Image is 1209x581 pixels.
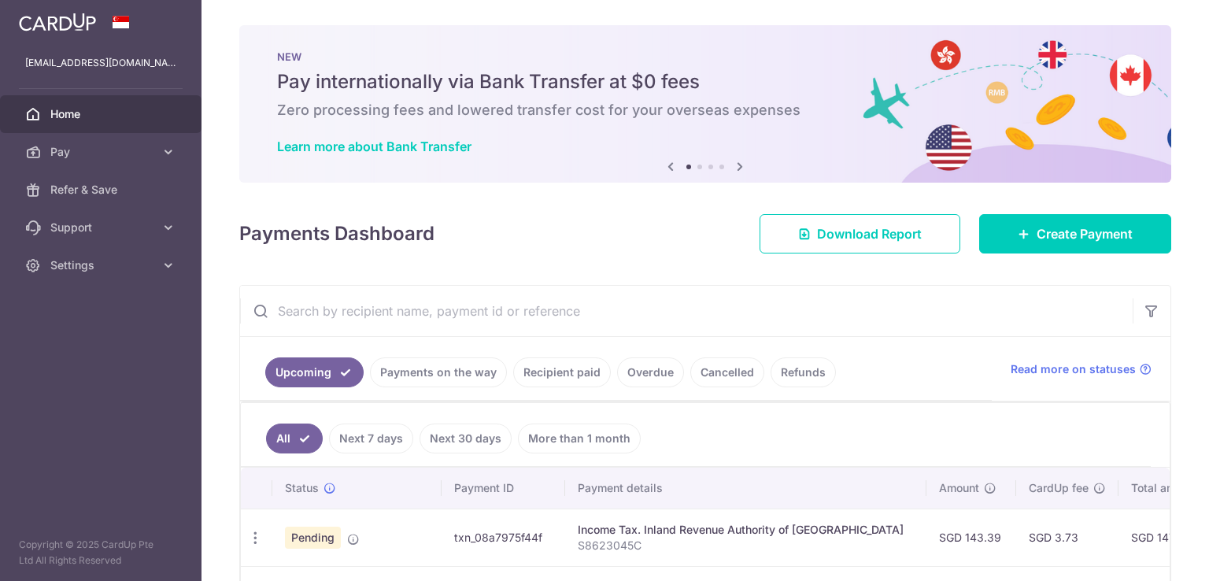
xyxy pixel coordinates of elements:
[239,220,434,248] h4: Payments Dashboard
[239,25,1171,183] img: Bank transfer banner
[1037,224,1133,243] span: Create Payment
[578,538,914,553] p: S8623045C
[266,424,323,453] a: All
[578,522,914,538] div: Income Tax. Inland Revenue Authority of [GEOGRAPHIC_DATA]
[277,50,1133,63] p: NEW
[1131,480,1183,496] span: Total amt.
[442,509,565,566] td: txn_08a7975f44f
[50,257,154,273] span: Settings
[513,357,611,387] a: Recipient paid
[617,357,684,387] a: Overdue
[442,468,565,509] th: Payment ID
[329,424,413,453] a: Next 7 days
[50,144,154,160] span: Pay
[19,13,96,31] img: CardUp
[277,69,1133,94] h5: Pay internationally via Bank Transfer at $0 fees
[565,468,926,509] th: Payment details
[518,424,641,453] a: More than 1 month
[277,139,471,154] a: Learn more about Bank Transfer
[50,182,154,198] span: Refer & Save
[979,214,1171,253] a: Create Payment
[1011,361,1136,377] span: Read more on statuses
[817,224,922,243] span: Download Report
[1011,361,1152,377] a: Read more on statuses
[926,509,1016,566] td: SGD 143.39
[771,357,836,387] a: Refunds
[25,55,176,71] p: [EMAIL_ADDRESS][DOMAIN_NAME]
[240,286,1133,336] input: Search by recipient name, payment id or reference
[420,424,512,453] a: Next 30 days
[1016,509,1118,566] td: SGD 3.73
[939,480,979,496] span: Amount
[277,101,1133,120] h6: Zero processing fees and lowered transfer cost for your overseas expenses
[690,357,764,387] a: Cancelled
[370,357,507,387] a: Payments on the way
[50,106,154,122] span: Home
[1029,480,1089,496] span: CardUp fee
[265,357,364,387] a: Upcoming
[285,527,341,549] span: Pending
[760,214,960,253] a: Download Report
[50,220,154,235] span: Support
[285,480,319,496] span: Status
